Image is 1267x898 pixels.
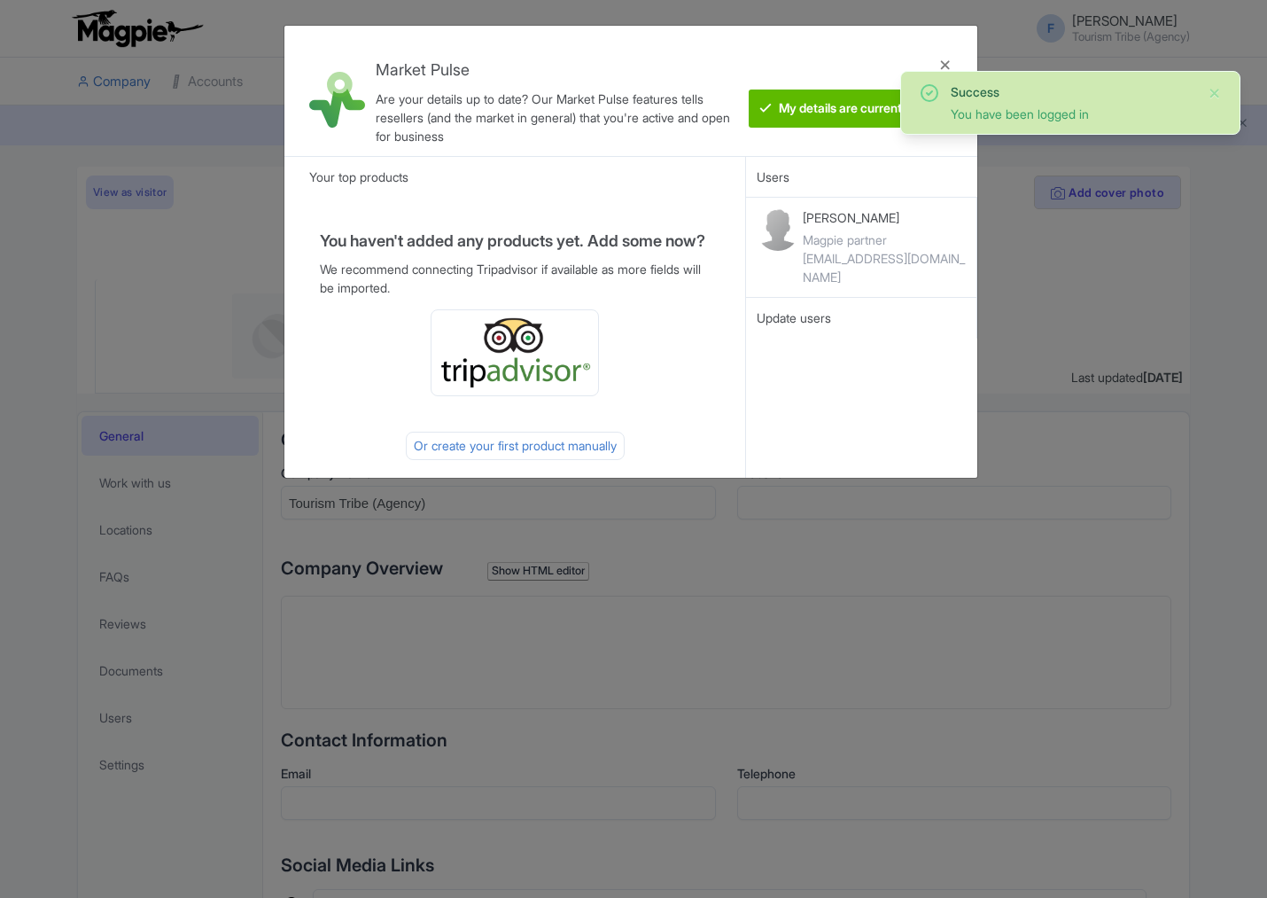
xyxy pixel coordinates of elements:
div: Your top products [284,156,745,197]
button: Close [1208,82,1222,104]
p: [PERSON_NAME] [803,208,965,227]
div: [EMAIL_ADDRESS][DOMAIN_NAME] [803,249,965,286]
h4: You haven't added any products yet. Add some now? [320,232,710,250]
div: Update users [757,308,965,328]
btn: My details are current [749,90,913,128]
p: We recommend connecting Tripadvisor if available as more fields will be imported. [320,260,710,297]
div: Magpie partner [803,230,965,249]
img: market_pulse-1-0a5220b3d29e4a0de46fb7534bebe030.svg [309,72,365,128]
div: Success [951,82,1193,101]
h4: Market Pulse [376,61,738,79]
div: Are your details up to date? Our Market Pulse features tells resellers (and the market in general... [376,90,738,145]
img: contact-b11cc6e953956a0c50a2f97983291f06.png [757,208,799,251]
div: Or create your first product manually [406,432,625,460]
div: Users [746,156,976,197]
div: You have been logged in [951,105,1193,123]
img: ta_logo-885a1c64328048f2535e39284ba9d771.png [439,317,591,388]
